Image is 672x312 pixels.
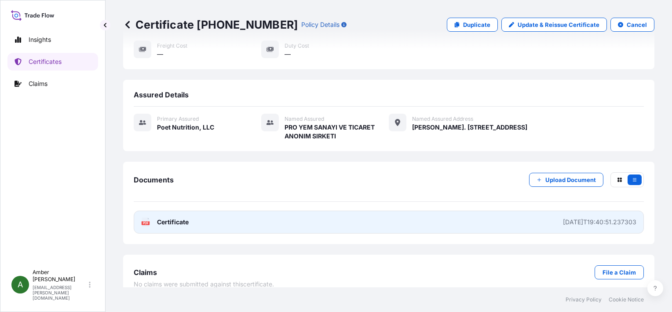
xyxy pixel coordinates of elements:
[412,123,527,132] span: [PERSON_NAME]. [STREET_ADDRESS]
[143,222,149,225] text: PDF
[595,265,644,279] a: File a Claim
[627,20,647,29] p: Cancel
[501,18,607,32] a: Update & Reissue Certificate
[463,20,490,29] p: Duplicate
[563,218,636,227] div: [DATE]T19:40:51.237303
[285,123,389,141] span: PRO YEM SANAYI VE TICARET ANONIM SIRKETI
[7,53,98,71] a: Certificates
[412,115,473,123] span: Named Assured Address
[285,115,324,123] span: Named Assured
[134,211,644,234] a: PDFCertificate[DATE]T19:40:51.237303
[33,285,87,301] p: [EMAIL_ADDRESS][PERSON_NAME][DOMAIN_NAME]
[609,296,644,303] a: Cookie Notice
[29,79,47,88] p: Claims
[447,18,498,32] a: Duplicate
[123,18,298,32] p: Certificate [PHONE_NUMBER]
[545,175,596,184] p: Upload Document
[134,90,189,99] span: Assured Details
[29,57,62,66] p: Certificates
[7,31,98,48] a: Insights
[7,75,98,93] a: Claims
[603,268,636,277] p: File a Claim
[134,268,157,277] span: Claims
[157,218,189,227] span: Certificate
[33,269,87,283] p: Amber [PERSON_NAME]
[18,280,23,289] span: A
[518,20,599,29] p: Update & Reissue Certificate
[566,296,602,303] a: Privacy Policy
[29,35,51,44] p: Insights
[157,115,199,123] span: Primary assured
[529,173,603,187] button: Upload Document
[134,280,274,289] span: No claims were submitted against this certificate .
[157,123,214,132] span: Poet Nutrition, LLC
[157,50,163,59] span: —
[610,18,654,32] button: Cancel
[301,20,340,29] p: Policy Details
[134,175,174,184] span: Documents
[285,50,291,59] span: —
